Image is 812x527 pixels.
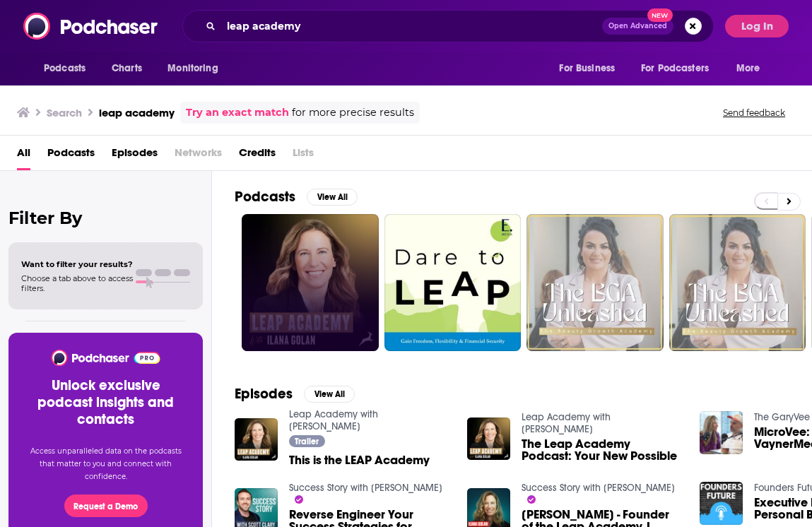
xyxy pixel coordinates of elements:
[50,350,161,366] img: Podchaser - Follow, Share and Rate Podcasts
[293,141,314,170] span: Lists
[47,141,95,170] a: Podcasts
[602,18,673,35] button: Open AdvancedNew
[99,106,175,119] h3: leap academy
[736,59,760,78] span: More
[239,141,276,170] a: Credits
[64,495,148,517] button: Request a Demo
[700,482,743,525] img: Executive Presence & Personal Branding: The Leap Academy Method
[641,59,709,78] span: For Podcasters
[25,445,186,483] p: Access unparalleled data on the podcasts that matter to you and connect with confidence.
[221,15,602,37] input: Search podcasts, credits, & more...
[235,385,293,403] h2: Episodes
[289,482,442,494] a: Success Story with Scott D. Clary
[167,59,218,78] span: Monitoring
[522,411,611,435] a: Leap Academy with Ilana Golan
[289,408,378,432] a: Leap Academy with Ilana Golan
[295,437,319,446] span: Trailer
[647,8,673,22] span: New
[112,141,158,170] a: Episodes
[719,107,789,119] button: Send feedback
[559,59,615,78] span: For Business
[235,188,358,206] a: PodcastsView All
[304,386,355,403] button: View All
[725,15,789,37] button: Log In
[522,482,675,494] a: Success Story with Scott D. Clary
[549,55,632,82] button: open menu
[235,385,355,403] a: EpisodesView All
[292,105,414,121] span: for more precise results
[307,189,358,206] button: View All
[700,411,743,454] img: MicroVee: Day 1 at VaynerMedia | Leap Academy [BONUS]
[44,59,86,78] span: Podcasts
[17,141,30,170] a: All
[21,273,133,293] span: Choose a tab above to access filters.
[726,55,778,82] button: open menu
[175,141,222,170] span: Networks
[235,188,295,206] h2: Podcasts
[158,55,236,82] button: open menu
[102,55,151,82] a: Charts
[182,10,714,42] div: Search podcasts, credits, & more...
[522,438,683,462] a: The Leap Academy Podcast: Your New Possible
[235,418,278,461] img: This is the LEAP Academy
[632,55,729,82] button: open menu
[25,377,186,428] h3: Unlock exclusive podcast insights and contacts
[23,13,159,40] img: Podchaser - Follow, Share and Rate Podcasts
[289,454,430,466] a: This is the LEAP Academy
[112,59,142,78] span: Charts
[186,105,289,121] a: Try an exact match
[8,208,203,228] h2: Filter By
[21,259,133,269] span: Want to filter your results?
[608,23,667,30] span: Open Advanced
[47,106,82,119] h3: Search
[467,418,510,461] img: The Leap Academy Podcast: Your New Possible
[34,55,104,82] button: open menu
